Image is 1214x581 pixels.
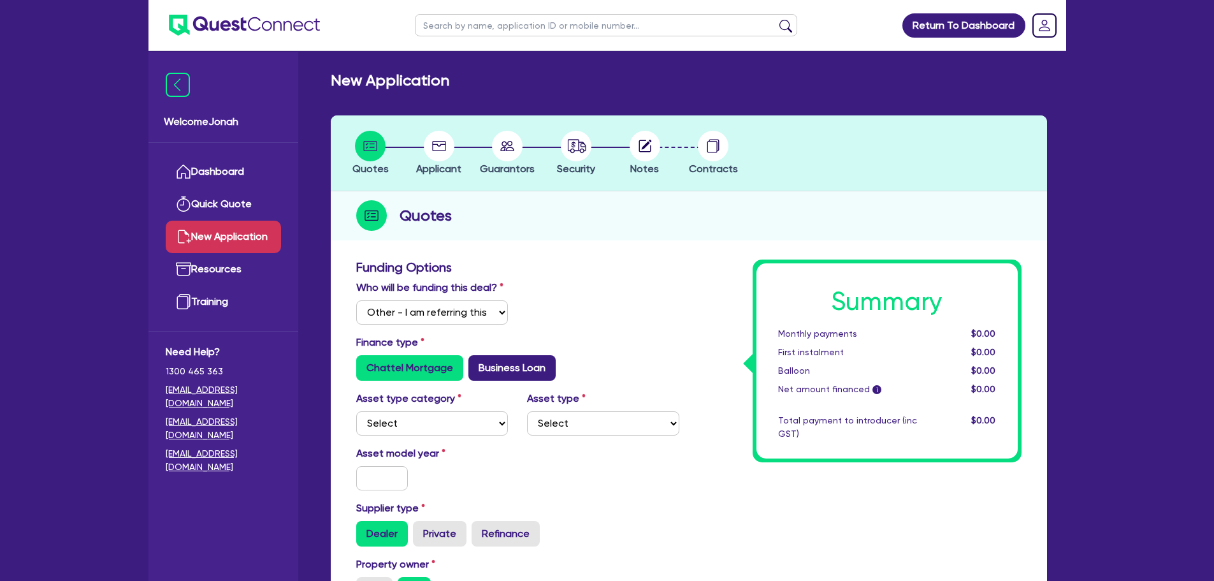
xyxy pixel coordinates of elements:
div: First instalment [769,346,927,359]
label: Business Loan [468,355,556,381]
a: [EMAIL_ADDRESS][DOMAIN_NAME] [166,415,281,442]
span: Notes [630,163,659,175]
div: Balloon [769,364,927,378]
h2: New Application [331,71,449,90]
label: Property owner [356,557,435,572]
a: [EMAIL_ADDRESS][DOMAIN_NAME] [166,447,281,474]
a: [EMAIL_ADDRESS][DOMAIN_NAME] [166,383,281,410]
div: Monthly payments [769,327,927,341]
label: Who will be funding this deal? [356,280,503,295]
img: quest-connect-logo-blue [169,15,320,36]
div: Total payment to introducer (inc GST) [769,414,927,441]
label: Private [413,521,466,547]
a: Resources [166,253,281,286]
span: Contracts [689,163,738,175]
span: $0.00 [971,365,995,376]
span: Applicant [416,163,461,175]
label: Finance type [356,335,424,350]
label: Dealer [356,521,408,547]
span: Security [557,163,595,175]
span: 1300 465 363 [166,365,281,378]
span: i [872,385,881,394]
span: $0.00 [971,347,995,357]
a: Training [166,286,281,318]
img: icon-menu-close [166,73,190,97]
span: $0.00 [971,384,995,394]
span: $0.00 [971,415,995,425]
label: Asset model year [347,446,518,461]
span: Guarantors [480,163,535,175]
h1: Summary [778,286,996,317]
label: Asset type [527,391,586,406]
a: New Application [166,221,281,253]
label: Chattel Mortgage [356,355,463,381]
a: Return To Dashboard [902,13,1025,38]
label: Refinance [472,521,540,547]
span: Welcome Jonah [164,114,283,129]
img: step-icon [356,200,387,231]
label: Asset type category [356,391,461,406]
h2: Quotes [400,204,452,227]
h3: Funding Options [356,260,679,275]
img: resources [176,261,191,277]
span: Need Help? [166,344,281,360]
a: Dropdown toggle [1028,9,1061,42]
label: Supplier type [356,501,425,516]
span: $0.00 [971,328,995,339]
input: Search by name, application ID or mobile number... [415,14,797,36]
span: Quotes [352,163,389,175]
a: Dashboard [166,156,281,188]
img: training [176,294,191,309]
a: Quick Quote [166,188,281,221]
img: new-application [176,229,191,244]
div: Net amount financed [769,383,927,396]
img: quick-quote [176,196,191,212]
